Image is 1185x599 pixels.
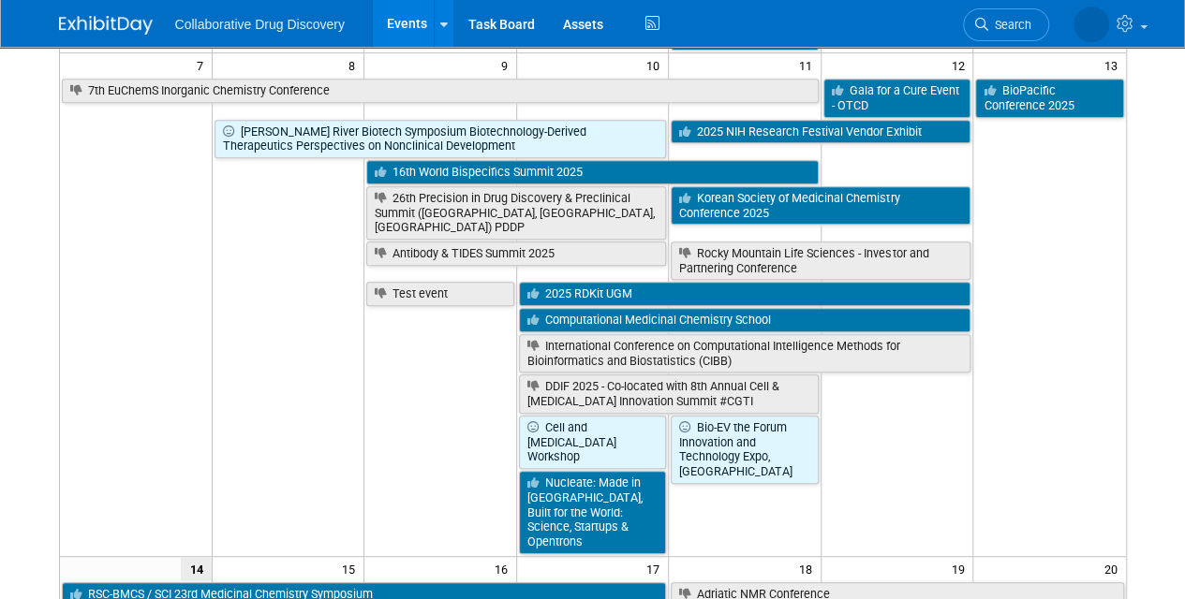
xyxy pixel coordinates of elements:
span: 7 [195,53,212,77]
a: BioPacific Conference 2025 [975,79,1123,117]
a: Test event [366,282,514,306]
span: 17 [644,557,668,580]
span: Search [988,18,1031,32]
a: [PERSON_NAME] River Biotech Symposium Biotechnology-Derived Therapeutics Perspectives on Nonclini... [215,120,667,158]
span: 16 [493,557,516,580]
span: 13 [1103,53,1126,77]
span: 8 [347,53,363,77]
span: 15 [340,557,363,580]
a: Bio-EV the Forum Innovation and Technology Expo, [GEOGRAPHIC_DATA] [671,416,819,484]
span: 9 [499,53,516,77]
a: Computational Medicinal Chemistry School [519,308,971,332]
a: DDIF 2025 - Co-located with 8th Annual Cell & [MEDICAL_DATA] Innovation Summit #CGTI [519,374,819,413]
a: 7th EuChemS Inorganic Chemistry Conference [62,79,819,103]
span: 20 [1103,557,1126,580]
a: 2025 RDKit UGM [519,282,971,306]
span: 18 [797,557,821,580]
a: 2025 NIH Research Festival Vendor Exhibit [671,120,970,144]
a: International Conference on Computational Intelligence Methods for Bioinformatics and Biostatisti... [519,334,971,373]
a: Cell and [MEDICAL_DATA] Workshop [519,416,667,469]
a: Nucleate: Made in [GEOGRAPHIC_DATA], Built for the World: Science, Startups & Opentrons [519,471,667,554]
span: 12 [949,53,972,77]
a: Search [963,8,1049,41]
span: 19 [949,557,972,580]
span: 10 [644,53,668,77]
span: Collaborative Drug Discovery [175,17,345,32]
span: 11 [797,53,821,77]
img: Tamsin Lamont [1074,7,1109,42]
span: 14 [181,557,212,580]
a: 16th World Bispecifics Summit 2025 [366,160,819,184]
a: Korean Society of Medicinal Chemistry Conference 2025 [671,186,970,225]
a: Antibody & TIDES Summit 2025 [366,241,666,266]
a: 26th Precision in Drug Discovery & Preclinical Summit ([GEOGRAPHIC_DATA], [GEOGRAPHIC_DATA], [GEO... [366,186,666,240]
img: ExhibitDay [59,16,153,35]
a: Rocky Mountain Life Sciences - Investor and Partnering Conference [671,241,970,280]
a: Gala for a Cure Event - OTCD [823,79,971,117]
